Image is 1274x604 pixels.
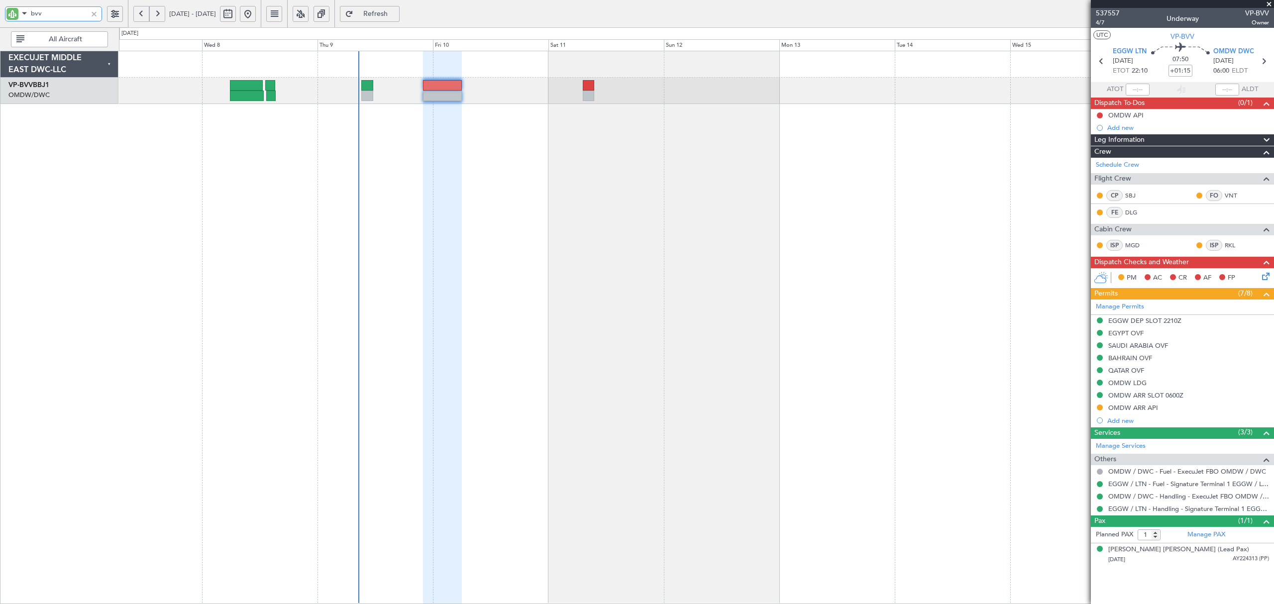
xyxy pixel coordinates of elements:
div: Add new [1107,123,1269,132]
a: VP-BVVBBJ1 [8,82,49,89]
div: BAHRAIN OVF [1108,354,1152,362]
div: Add new [1107,416,1269,425]
span: VP-BVV [1170,31,1194,42]
span: ALDT [1242,85,1258,95]
span: Refresh [355,10,396,17]
span: [DATE] - [DATE] [169,9,216,18]
span: AC [1153,273,1162,283]
div: Mon 13 [779,39,895,51]
a: SBJ [1125,191,1148,200]
span: Permits [1094,288,1118,300]
a: Manage PAX [1187,530,1225,540]
span: (3/3) [1238,427,1253,437]
a: OMDW/DWC [8,91,50,100]
span: (0/1) [1238,98,1253,108]
div: OMDW LDG [1108,379,1147,387]
span: 537557 [1096,8,1120,18]
button: All Aircraft [11,31,108,47]
div: CP [1106,190,1123,201]
a: OMDW / DWC - Fuel - ExecuJet FBO OMDW / DWC [1108,467,1266,476]
span: 06:00 [1213,66,1229,76]
span: Others [1094,454,1116,465]
div: OMDW API [1108,111,1144,119]
span: [DATE] [1108,556,1125,563]
span: ATOT [1107,85,1123,95]
a: EGGW / LTN - Fuel - Signature Terminal 1 EGGW / LTN [1108,480,1269,488]
span: Owner [1245,18,1269,27]
a: MGD [1125,241,1148,250]
a: Manage Services [1096,441,1146,451]
a: DLG [1125,208,1148,217]
span: FP [1228,273,1235,283]
span: VP-BVV [8,82,33,89]
span: AF [1203,273,1211,283]
span: All Aircraft [26,36,105,43]
span: (1/1) [1238,515,1253,526]
span: Crew [1094,146,1111,158]
div: FO [1206,190,1222,201]
span: VP-BVV [1245,8,1269,18]
button: UTC [1093,30,1111,39]
div: Wed 8 [202,39,318,51]
div: EGYPT OVF [1108,329,1144,337]
div: SAUDI ARABIA OVF [1108,341,1168,350]
div: OMDW ARR SLOT 0600Z [1108,391,1183,400]
label: Planned PAX [1096,530,1133,540]
span: (7/8) [1238,288,1253,299]
span: EGGW LTN [1113,47,1147,57]
a: RKL [1225,241,1247,250]
span: Dispatch To-Dos [1094,98,1145,109]
span: Dispatch Checks and Weather [1094,257,1189,268]
span: Cabin Crew [1094,224,1132,235]
div: Tue 7 [87,39,202,51]
span: AY224313 (PP) [1233,555,1269,563]
div: Tue 14 [895,39,1010,51]
a: VNT [1225,191,1247,200]
span: Pax [1094,515,1105,527]
div: EGGW DEP SLOT 2210Z [1108,316,1181,325]
span: PM [1127,273,1137,283]
input: --:-- [1126,84,1150,96]
input: A/C (Reg. or Type) [31,6,87,21]
div: OMDW ARR API [1108,403,1158,412]
div: FE [1106,207,1123,218]
a: Manage Permits [1096,302,1144,312]
a: Schedule Crew [1096,160,1139,170]
span: ELDT [1232,66,1248,76]
div: ISP [1206,240,1222,251]
div: [PERSON_NAME] [PERSON_NAME] (Lead Pax) [1108,545,1249,555]
span: [DATE] [1113,56,1133,66]
div: Thu 9 [318,39,433,51]
div: Sun 12 [664,39,779,51]
div: [DATE] [121,29,138,38]
span: [DATE] [1213,56,1234,66]
span: OMDW DWC [1213,47,1254,57]
div: ISP [1106,240,1123,251]
span: Services [1094,427,1120,439]
div: Wed 15 [1010,39,1126,51]
span: 4/7 [1096,18,1120,27]
div: Underway [1167,13,1199,24]
a: EGGW / LTN - Handling - Signature Terminal 1 EGGW / LTN [1108,504,1269,513]
span: Flight Crew [1094,173,1131,185]
div: Fri 10 [433,39,548,51]
div: QATAR OVF [1108,366,1144,375]
a: OMDW / DWC - Handling - ExecuJet FBO OMDW / DWC [1108,492,1269,501]
span: CR [1178,273,1187,283]
div: Sat 11 [548,39,664,51]
button: Refresh [340,6,400,22]
span: ETOT [1113,66,1129,76]
span: 07:50 [1172,55,1188,65]
span: 22:10 [1132,66,1148,76]
span: Leg Information [1094,134,1145,146]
